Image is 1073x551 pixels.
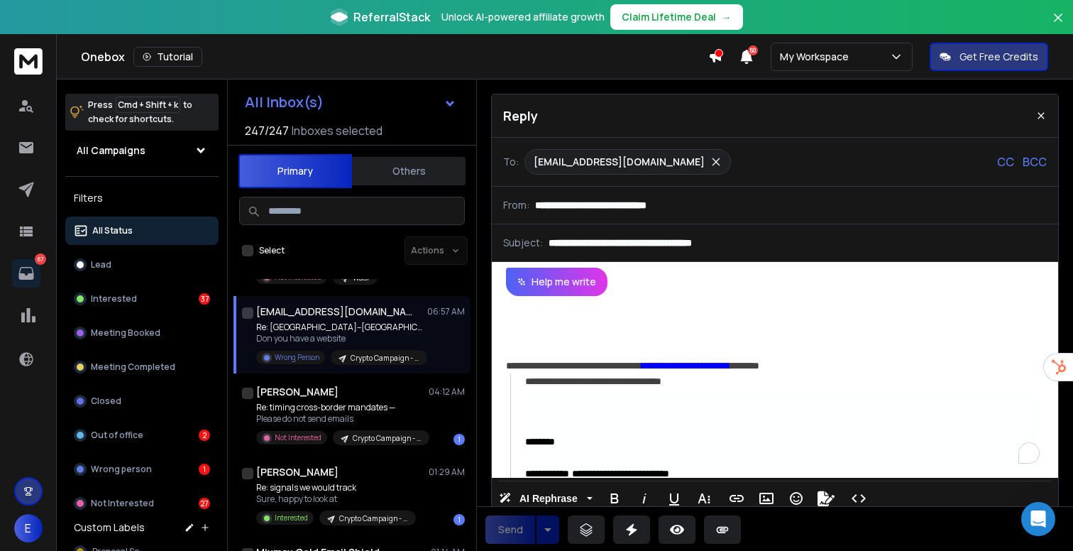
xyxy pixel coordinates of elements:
[77,143,145,158] h1: All Campaigns
[65,188,219,208] h3: Filters
[429,467,465,478] p: 01:29 AM
[256,305,412,319] h1: [EMAIL_ADDRESS][DOMAIN_NAME]
[959,50,1038,64] p: Get Free Credits
[783,484,810,513] button: Emoticons
[506,268,607,296] button: Help me write
[1049,9,1067,43] button: Close banner
[722,10,732,24] span: →
[65,285,219,313] button: Interested37
[91,464,152,475] p: Wrong person
[353,433,421,444] p: Crypto Campaign - Row 3001 - 8561
[690,484,717,513] button: More Text
[245,122,289,139] span: 247 / 247
[256,322,427,333] p: Re: [GEOGRAPHIC_DATA]–[GEOGRAPHIC_DATA] cross-border timing signals
[517,493,580,505] span: AI Rephrase
[256,465,339,479] h1: [PERSON_NAME]
[661,484,688,513] button: Underline (⌘U)
[256,402,427,413] p: Re: timing cross-border mandates —
[601,484,628,513] button: Bold (⌘B)
[233,88,468,116] button: All Inbox(s)
[339,513,407,524] p: Crypto Campaign - Row 3001 - 8561
[92,225,133,236] p: All Status
[199,430,210,441] div: 2
[91,498,154,509] p: Not Interested
[133,47,202,67] button: Tutorial
[503,155,519,169] p: To:
[256,413,427,425] p: Please do not send emails
[245,95,324,109] h1: All Inbox(s)
[238,154,352,188] button: Primary
[91,361,175,373] p: Meeting Completed
[14,514,43,542] button: E
[753,484,780,513] button: Insert Image (⌘P)
[88,98,192,126] p: Press to check for shortcuts.
[534,155,705,169] p: [EMAIL_ADDRESS][DOMAIN_NAME]
[35,253,46,265] p: 67
[91,327,160,339] p: Meeting Booked
[492,296,1058,478] div: To enrich screen reader interactions, please activate Accessibility in Grammarly extension settings
[813,484,840,513] button: Signature
[116,97,180,113] span: Cmd + Shift + k
[256,333,427,344] p: Don you have a website
[199,498,210,509] div: 27
[723,484,750,513] button: Insert Link (⌘K)
[91,293,137,305] p: Interested
[65,251,219,279] button: Lead
[65,353,219,381] button: Meeting Completed
[65,319,219,347] button: Meeting Booked
[453,514,465,525] div: 1
[256,482,416,493] p: Re: signals we would track
[1021,502,1055,536] div: Open Intercom Messenger
[453,434,465,445] div: 1
[74,520,145,535] h3: Custom Labels
[503,106,538,126] p: Reply
[199,293,210,305] div: 37
[427,306,465,317] p: 06:57 AM
[256,385,339,399] h1: [PERSON_NAME]
[275,352,319,363] p: Wrong Person
[997,153,1014,170] p: CC
[81,47,708,67] div: Onebox
[91,395,121,407] p: Closed
[845,484,872,513] button: Code View
[930,43,1048,71] button: Get Free Credits
[353,9,430,26] span: ReferralStack
[65,421,219,449] button: Out of office2
[275,432,321,443] p: Not Interested
[748,45,758,55] span: 50
[65,217,219,245] button: All Status
[631,484,658,513] button: Italic (⌘I)
[1023,153,1047,170] p: BCC
[503,236,543,250] p: Subject:
[275,513,308,523] p: Interested
[256,493,416,505] p: Sure, happy to look at
[12,259,40,288] a: 67
[352,156,466,187] button: Others
[259,245,285,256] label: Select
[351,353,419,364] p: Crypto Campaign - Row 3001 - 8561
[610,4,743,30] button: Claim Lifetime Deal→
[503,198,529,212] p: From:
[429,386,465,398] p: 04:12 AM
[441,10,605,24] p: Unlock AI-powered affiliate growth
[780,50,854,64] p: My Workspace
[65,387,219,415] button: Closed
[91,430,143,441] p: Out of office
[91,259,111,271] p: Lead
[65,489,219,518] button: Not Interested27
[65,455,219,484] button: Wrong person1
[65,136,219,165] button: All Campaigns
[496,484,595,513] button: AI Rephrase
[199,464,210,475] div: 1
[292,122,383,139] h3: Inboxes selected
